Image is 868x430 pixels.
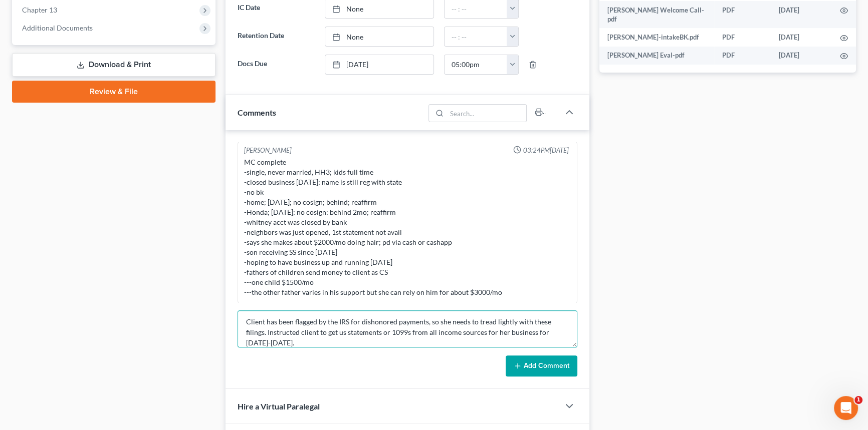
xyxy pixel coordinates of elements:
[445,55,508,74] input: -- : --
[244,146,292,155] div: [PERSON_NAME]
[771,1,832,29] td: [DATE]
[714,47,771,65] td: PDF
[506,355,577,376] button: Add Comment
[244,157,571,297] div: MC complete -single, never married, HH3; kids full time -closed business [DATE]; name is still re...
[12,53,215,77] a: Download & Print
[22,6,57,14] span: Chapter 13
[599,28,715,46] td: [PERSON_NAME]-intakeBK.pdf
[238,401,320,411] span: Hire a Virtual Paralegal
[771,28,832,46] td: [DATE]
[771,47,832,65] td: [DATE]
[12,81,215,103] a: Review & File
[238,108,276,117] span: Comments
[233,55,320,75] label: Docs Due
[599,1,715,29] td: [PERSON_NAME] Welcome Call-pdf
[233,27,320,47] label: Retention Date
[445,27,508,46] input: -- : --
[523,146,569,155] span: 03:24PM[DATE]
[714,1,771,29] td: PDF
[325,27,433,46] a: None
[599,47,715,65] td: [PERSON_NAME] Eval-pdf
[325,55,433,74] a: [DATE]
[22,24,93,32] span: Additional Documents
[834,396,858,420] iframe: Intercom live chat
[854,396,862,404] span: 1
[714,28,771,46] td: PDF
[447,105,526,122] input: Search...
